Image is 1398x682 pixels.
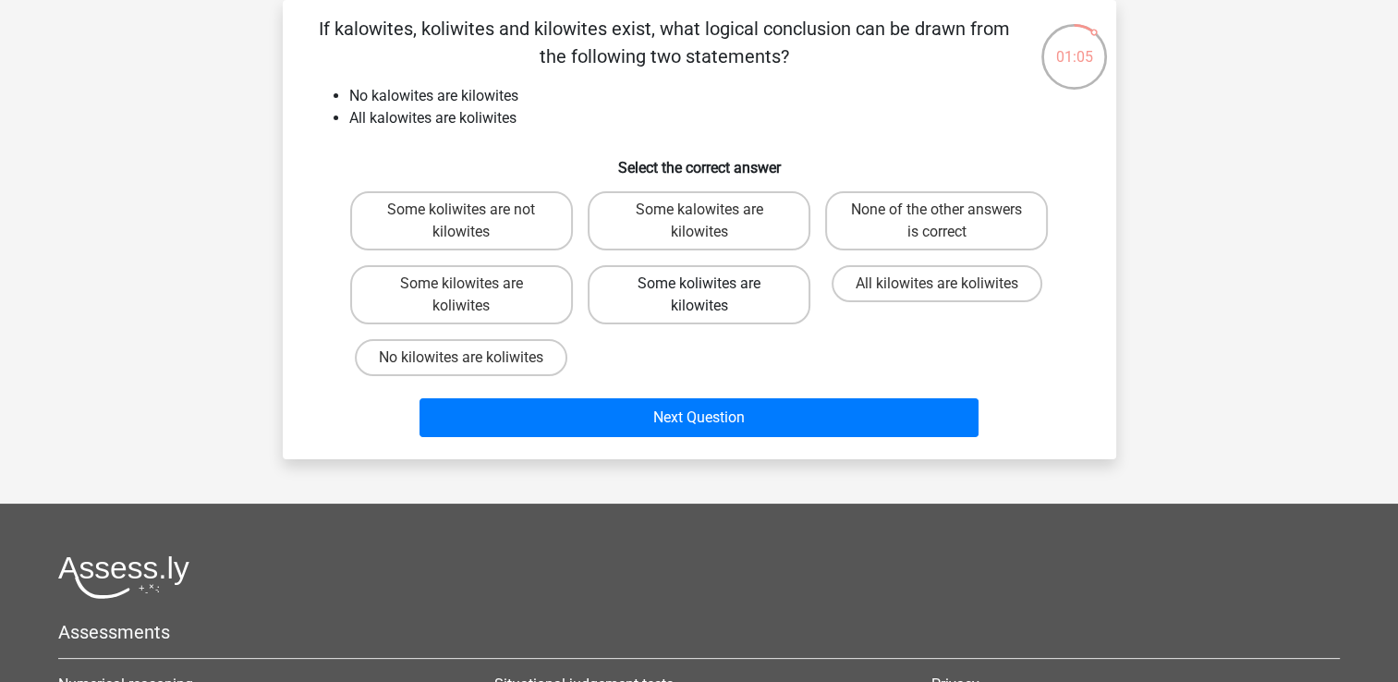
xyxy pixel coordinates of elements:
[588,191,810,250] label: Some kalowites are kilowites
[349,85,1087,107] li: No kalowites are kilowites
[355,339,567,376] label: No kilowites are koliwites
[350,191,573,250] label: Some koliwites are not kilowites
[312,15,1017,70] p: If kalowites, koliwites and kilowites exist, what logical conclusion can be drawn from the follow...
[1039,22,1109,68] div: 01:05
[58,621,1340,643] h5: Assessments
[825,191,1048,250] label: None of the other answers is correct
[588,265,810,324] label: Some koliwites are kilowites
[350,265,573,324] label: Some kilowites are koliwites
[419,398,979,437] button: Next Question
[832,265,1042,302] label: All kilowites are koliwites
[349,107,1087,129] li: All kalowites are koliwites
[312,144,1087,177] h6: Select the correct answer
[58,555,189,599] img: Assessly logo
